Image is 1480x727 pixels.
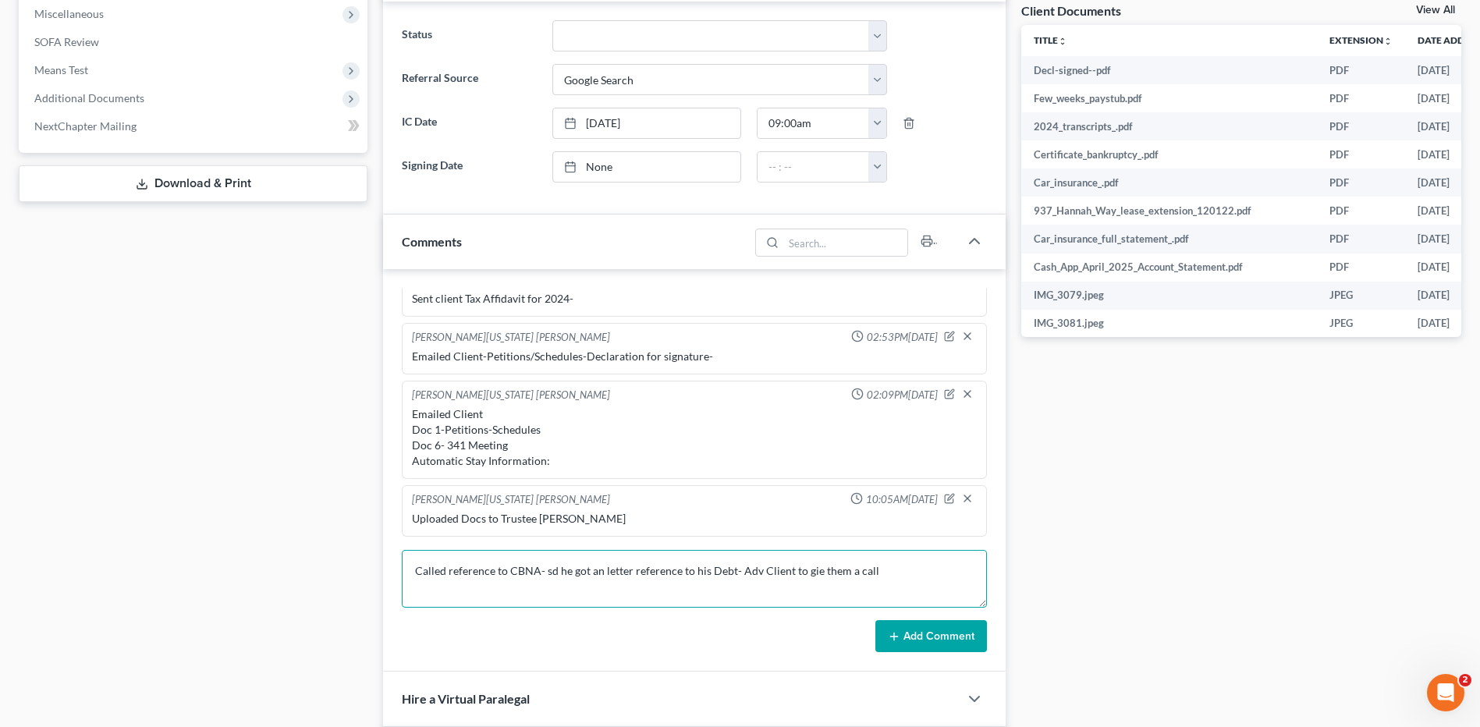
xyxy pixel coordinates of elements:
td: JPEG [1317,310,1405,338]
label: Status [394,20,544,51]
span: NextChapter Mailing [34,119,137,133]
td: PDF [1317,112,1405,140]
label: IC Date [394,108,544,139]
input: -- : -- [758,108,869,138]
a: None [553,152,740,182]
span: SOFA Review [34,35,99,48]
a: [DATE] [553,108,740,138]
div: [PERSON_NAME][US_STATE] [PERSON_NAME] [412,330,610,346]
div: Emailed Client Doc 1-Petitions-Schedules Doc 6- 341 Meeting Automatic Stay Information: [412,406,977,469]
td: PDF [1317,140,1405,168]
i: unfold_more [1383,37,1393,46]
div: Client Documents [1021,2,1121,19]
td: 937_Hannah_Way_lease_extension_120122.pdf [1021,197,1317,225]
a: View All [1416,5,1455,16]
span: Additional Documents [34,91,144,105]
td: JPEG [1317,282,1405,310]
td: Certificate_bankruptcy_.pdf [1021,140,1317,168]
input: -- : -- [758,152,869,182]
td: IMG_3079.jpeg [1021,282,1317,310]
span: Hire a Virtual Paralegal [402,691,530,706]
span: 2 [1459,674,1471,686]
a: Titleunfold_more [1034,34,1067,46]
td: Cash_App_April_2025_Account_Statement.pdf [1021,254,1317,282]
label: Signing Date [394,151,544,183]
a: Extensionunfold_more [1329,34,1393,46]
span: Comments [402,234,462,249]
div: [PERSON_NAME][US_STATE] [PERSON_NAME] [412,388,610,403]
i: unfold_more [1058,37,1067,46]
td: PDF [1317,197,1405,225]
div: Uploaded Docs to Trustee [PERSON_NAME] [412,511,977,527]
span: 02:09PM[DATE] [867,388,938,403]
span: 10:05AM[DATE] [866,492,938,507]
td: PDF [1317,168,1405,197]
td: IMG_3081.jpeg [1021,310,1317,338]
td: Car_insurance_full_statement_.pdf [1021,225,1317,253]
div: [PERSON_NAME][US_STATE] [PERSON_NAME] [412,492,610,508]
label: Referral Source [394,64,544,95]
div: Emailed Client-Petitions/Schedules-Declaration for signature- [412,349,977,364]
td: Few_weeks_paystub.pdf [1021,84,1317,112]
div: Sent client Tax Affidavit for 2024- [412,291,977,307]
span: Miscellaneous [34,7,104,20]
td: 2024_transcripts_.pdf [1021,112,1317,140]
a: SOFA Review [22,28,367,56]
td: Decl-signed--pdf [1021,56,1317,84]
a: Download & Print [19,165,367,202]
td: PDF [1317,254,1405,282]
td: PDF [1317,56,1405,84]
td: Car_insurance_.pdf [1021,168,1317,197]
input: Search... [783,229,907,256]
iframe: Intercom live chat [1427,674,1464,711]
button: Add Comment [875,620,987,653]
td: PDF [1317,84,1405,112]
span: Means Test [34,63,88,76]
span: 02:53PM[DATE] [867,330,938,345]
a: NextChapter Mailing [22,112,367,140]
td: PDF [1317,225,1405,253]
